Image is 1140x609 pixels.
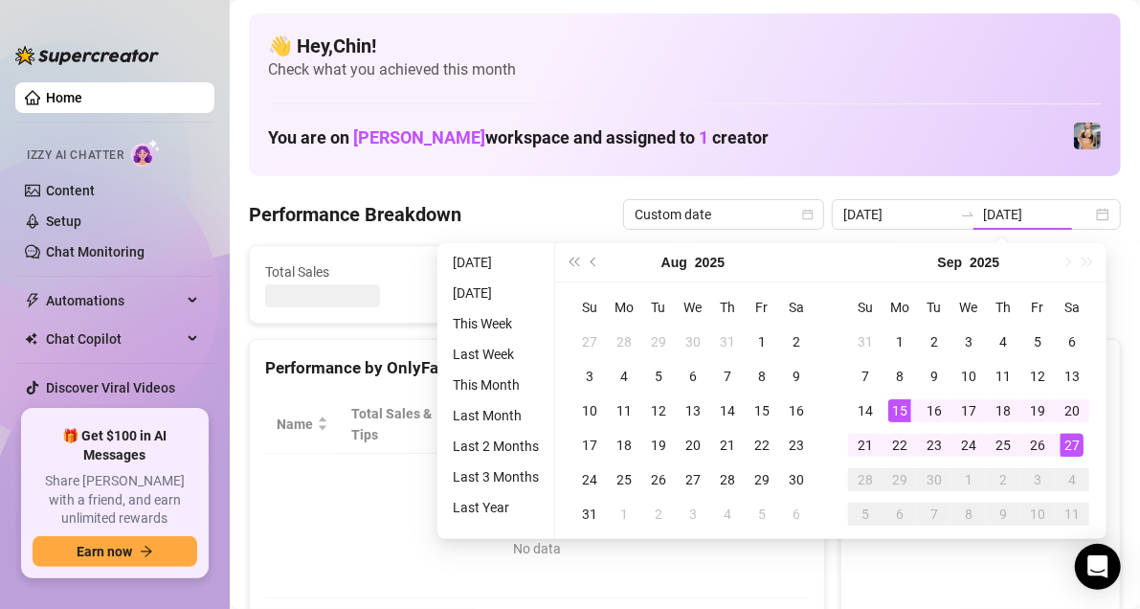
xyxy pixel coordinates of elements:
span: Messages Sent [709,261,883,282]
span: Active Chats [487,261,661,282]
th: Total Sales & Tips [340,395,459,454]
span: 🎁 Get $100 in AI Messages [33,427,197,464]
a: Discover Viral Videos [46,380,175,395]
th: Sales / Hour [584,395,682,454]
span: Izzy AI Chatter [27,147,123,165]
div: Open Intercom Messenger [1075,544,1121,590]
h1: You are on workspace and assigned to creator [268,127,769,148]
img: Chat Copilot [25,332,37,346]
span: Automations [46,285,182,316]
img: AI Chatter [131,139,161,167]
span: Sales / Hour [595,403,655,445]
span: Check what you achieved this month [268,59,1102,80]
span: Total Sales [265,261,439,282]
span: Chat Conversion [693,403,782,445]
a: Content [46,183,95,198]
span: Earn now [77,544,132,559]
span: Share [PERSON_NAME] with a friend, and earn unlimited rewards [33,472,197,529]
a: Chat Monitoring [46,244,145,259]
div: Performance by OnlyFans Creator [265,355,809,381]
th: Name [265,395,340,454]
div: No data [284,538,790,559]
span: to [960,207,975,222]
span: arrow-right [140,545,153,558]
h4: 👋 Hey, Chin ! [268,33,1102,59]
button: Earn nowarrow-right [33,536,197,567]
a: Home [46,90,82,105]
span: Custom date [635,200,813,229]
span: [PERSON_NAME] [353,127,485,147]
div: Est. Hours Worked [471,403,557,445]
div: Sales by OnlyFans Creator [857,355,1105,381]
span: thunderbolt [25,293,40,308]
input: Start date [843,204,952,225]
span: swap-right [960,207,975,222]
span: 1 [699,127,708,147]
img: logo-BBDzfeDw.svg [15,46,159,65]
span: Total Sales & Tips [351,403,433,445]
input: End date [983,204,1092,225]
img: Veronica [1074,123,1101,149]
span: calendar [802,209,814,220]
a: Setup [46,214,81,229]
h4: Performance Breakdown [249,201,461,228]
span: Name [277,414,313,435]
th: Chat Conversion [682,395,809,454]
span: Chat Copilot [46,324,182,354]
